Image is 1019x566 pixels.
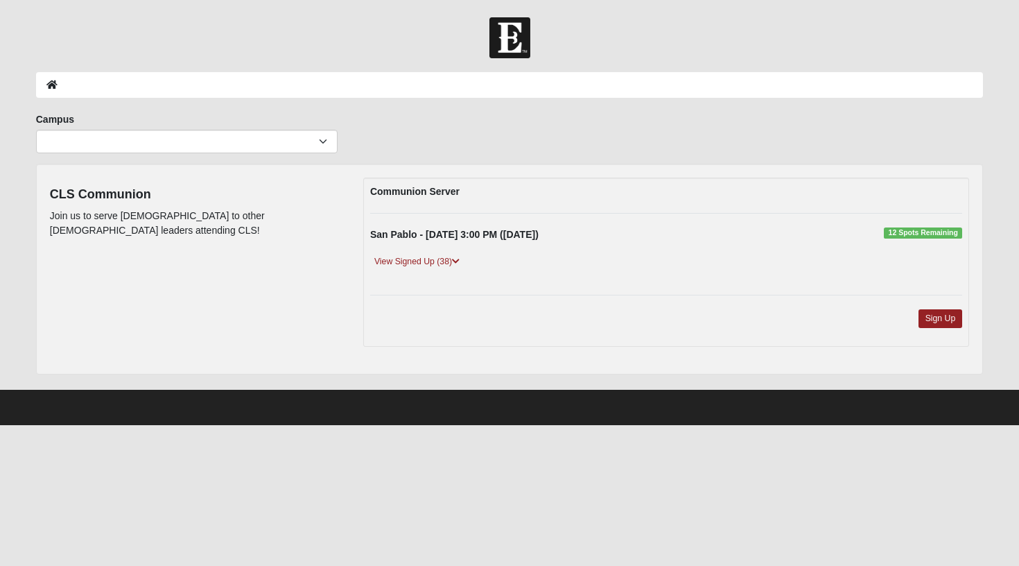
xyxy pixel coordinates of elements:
[50,187,342,203] h4: CLS Communion
[489,17,530,58] img: Church of Eleven22 Logo
[370,229,539,240] strong: San Pablo - [DATE] 3:00 PM ([DATE])
[50,209,342,238] p: Join us to serve [DEMOGRAPHIC_DATA] to other [DEMOGRAPHIC_DATA] leaders attending CLS!
[36,112,74,126] label: Campus
[370,186,460,197] strong: Communion Server
[918,309,963,328] a: Sign Up
[884,228,962,239] span: 12 Spots Remaining
[370,255,464,269] a: View Signed Up (38)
